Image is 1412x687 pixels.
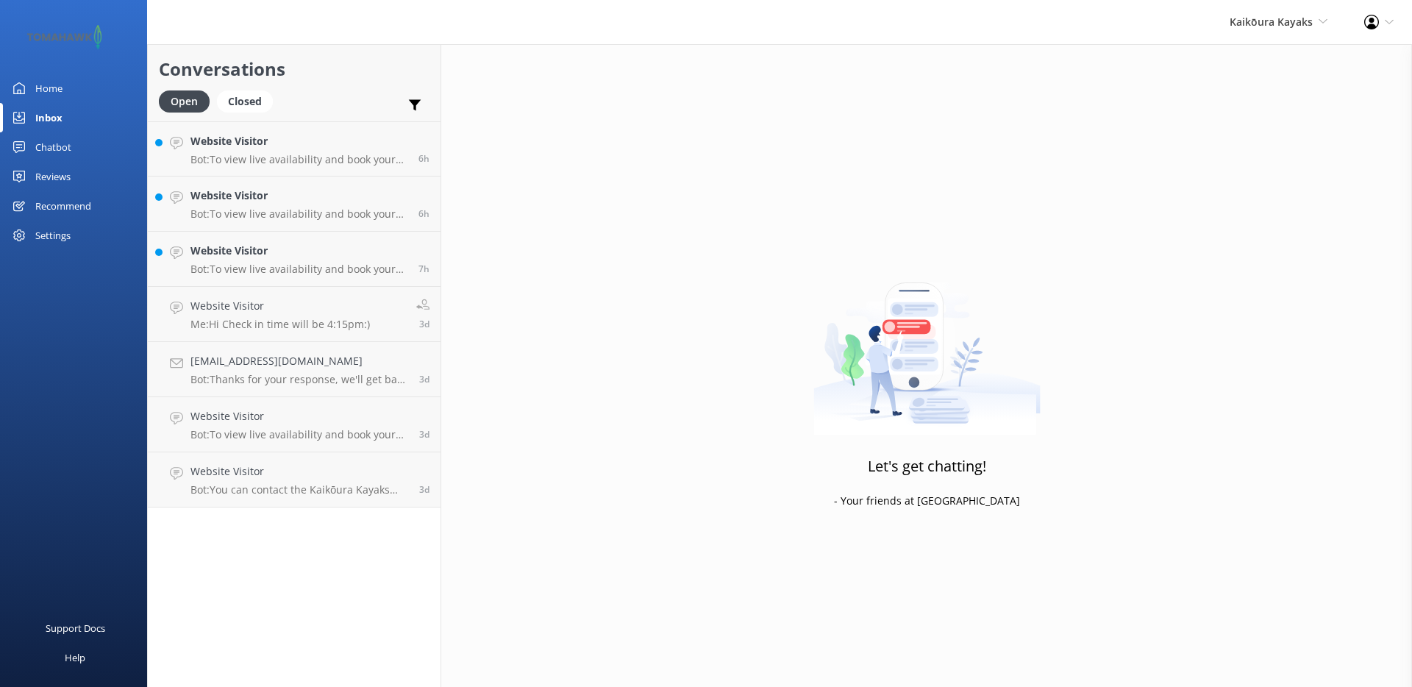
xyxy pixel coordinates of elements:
[35,191,91,221] div: Recommend
[159,90,210,113] div: Open
[217,90,273,113] div: Closed
[190,318,370,331] p: Me: Hi Check in time will be 4:15pm:)
[35,162,71,191] div: Reviews
[65,643,85,672] div: Help
[419,373,429,385] span: Oct 13 2025 06:56am (UTC +13:00) Pacific/Auckland
[419,483,429,496] span: Oct 12 2025 08:48pm (UTC +13:00) Pacific/Auckland
[418,263,429,275] span: Oct 16 2025 04:16am (UTC +13:00) Pacific/Auckland
[190,133,407,149] h4: Website Visitor
[148,452,441,508] a: Website VisitorBot:You can contact the Kaikōura Kayaks team at [PHONE_NUMBER] or [PHONE_NUMBER], ...
[159,93,217,109] a: Open
[190,483,408,496] p: Bot: You can contact the Kaikōura Kayaks team at [PHONE_NUMBER] or [PHONE_NUMBER], email [EMAIL_A...
[190,373,408,386] p: Bot: Thanks for your response, we'll get back to you as soon as we can during opening hours.
[813,252,1041,435] img: artwork of a man stealing a conversation from at giant smartphone
[190,428,408,441] p: Bot: To view live availability and book your tour, please visit [URL][DOMAIN_NAME].
[1230,15,1313,29] span: Kaikōura Kayaks
[419,428,429,441] span: Oct 13 2025 05:20am (UTC +13:00) Pacific/Auckland
[148,177,441,232] a: Website VisitorBot:To view live availability and book your tour, please visit [URL][DOMAIN_NAME].6h
[190,298,370,314] h4: Website Visitor
[868,455,986,478] h3: Let's get chatting!
[46,613,105,643] div: Support Docs
[190,408,408,424] h4: Website Visitor
[148,287,441,342] a: Website VisitorMe:Hi Check in time will be 4:15pm:)3d
[190,188,407,204] h4: Website Visitor
[418,207,429,220] span: Oct 16 2025 04:48am (UTC +13:00) Pacific/Auckland
[148,342,441,397] a: [EMAIL_ADDRESS][DOMAIN_NAME]Bot:Thanks for your response, we'll get back to you as soon as we can...
[190,263,407,276] p: Bot: To view live availability and book your tour, please visit [URL][DOMAIN_NAME].
[190,153,407,166] p: Bot: To view live availability and book your tour, click [URL][DOMAIN_NAME].
[419,318,429,330] span: Oct 13 2025 08:44am (UTC +13:00) Pacific/Auckland
[834,493,1020,509] p: - Your friends at [GEOGRAPHIC_DATA]
[148,232,441,287] a: Website VisitorBot:To view live availability and book your tour, please visit [URL][DOMAIN_NAME].7h
[35,132,71,162] div: Chatbot
[217,93,280,109] a: Closed
[35,221,71,250] div: Settings
[190,353,408,369] h4: [EMAIL_ADDRESS][DOMAIN_NAME]
[190,207,407,221] p: Bot: To view live availability and book your tour, please visit [URL][DOMAIN_NAME].
[159,55,429,83] h2: Conversations
[148,397,441,452] a: Website VisitorBot:To view live availability and book your tour, please visit [URL][DOMAIN_NAME].3d
[190,463,408,480] h4: Website Visitor
[22,25,107,49] img: 2-1647550015.png
[190,243,407,259] h4: Website Visitor
[35,74,63,103] div: Home
[148,121,441,177] a: Website VisitorBot:To view live availability and book your tour, click [URL][DOMAIN_NAME].6h
[418,152,429,165] span: Oct 16 2025 05:30am (UTC +13:00) Pacific/Auckland
[35,103,63,132] div: Inbox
